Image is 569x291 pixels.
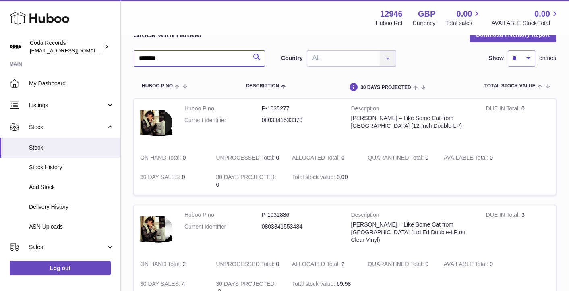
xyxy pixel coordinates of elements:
[210,167,286,195] td: 0
[281,54,303,62] label: Country
[140,281,182,289] strong: 30 DAY SALES
[292,174,337,182] strong: Total stock value
[184,105,262,112] dt: Huboo P no
[418,8,435,19] strong: GBP
[489,54,504,62] label: Show
[292,154,341,163] strong: ALLOCATED Total
[10,41,22,53] img: haz@pcatmedia.com
[216,281,276,289] strong: 30 DAYS PROJECTED
[351,114,474,130] div: [PERSON_NAME] – Like Some Cat from [GEOGRAPHIC_DATA] (12-Inch Double-LP)
[425,261,428,267] span: 0
[438,254,513,274] td: 0
[29,183,114,191] span: Add Stock
[262,116,339,124] dd: 0803341533370
[29,144,114,152] span: Stock
[134,254,210,274] td: 2
[491,8,559,27] a: 0.00 AVAILABLE Stock Total
[491,19,559,27] span: AVAILABLE Stock Total
[337,281,351,287] span: 69.98
[262,211,339,219] dd: P-1032886
[425,154,428,161] span: 0
[360,85,411,90] span: 30 DAYS PROJECTED
[216,261,276,269] strong: UNPROCESSED Total
[134,167,210,195] td: 0
[134,148,210,168] td: 0
[368,261,425,269] strong: QUARANTINED Total
[140,261,183,269] strong: ON HAND Total
[29,164,114,171] span: Stock History
[292,261,341,269] strong: ALLOCATED Total
[140,105,172,140] img: product image
[445,19,481,27] span: Total sales
[337,174,348,180] span: 0.00
[216,174,276,182] strong: 30 DAYS PROJECTED
[539,54,556,62] span: entries
[10,261,111,275] a: Log out
[413,19,436,27] div: Currency
[351,105,474,114] strong: Description
[376,19,403,27] div: Huboo Ref
[444,154,490,163] strong: AVAILABLE Total
[29,123,106,131] span: Stock
[438,148,513,168] td: 0
[444,261,490,269] strong: AVAILABLE Total
[292,281,337,289] strong: Total stock value
[140,174,182,182] strong: 30 DAY SALES
[184,223,262,231] dt: Current identifier
[351,221,474,244] div: [PERSON_NAME] – Like Some Cat from [GEOGRAPHIC_DATA] (Ltd Ed Double-LP on Clear Vinyl)
[30,47,118,54] span: [EMAIL_ADDRESS][DOMAIN_NAME]
[286,254,362,274] td: 2
[368,154,425,163] strong: QUARANTINED Total
[210,148,286,168] td: 0
[445,8,481,27] a: 0.00 Total sales
[480,99,556,148] td: 0
[351,211,474,221] strong: Description
[380,8,403,19] strong: 12946
[29,102,106,109] span: Listings
[534,8,550,19] span: 0.00
[29,80,114,87] span: My Dashboard
[210,254,286,274] td: 0
[29,223,114,231] span: ASN Uploads
[480,205,556,254] td: 3
[140,154,183,163] strong: ON HAND Total
[262,223,339,231] dd: 0803341553484
[457,8,472,19] span: 0.00
[486,212,521,220] strong: DUE IN Total
[262,105,339,112] dd: P-1035277
[184,211,262,219] dt: Huboo P no
[140,211,172,246] img: product image
[184,116,262,124] dt: Current identifier
[30,39,102,54] div: Coda Records
[29,243,106,251] span: Sales
[142,83,173,89] span: Huboo P no
[246,83,279,89] span: Description
[486,105,521,114] strong: DUE IN Total
[216,154,276,163] strong: UNPROCESSED Total
[484,83,536,89] span: Total stock value
[286,148,362,168] td: 0
[29,203,114,211] span: Delivery History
